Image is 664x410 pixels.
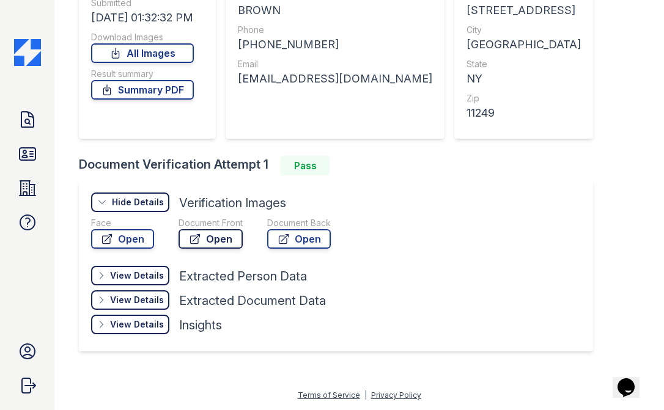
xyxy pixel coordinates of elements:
a: Privacy Policy [371,390,421,400]
a: Terms of Service [298,390,360,400]
a: Summary PDF [91,80,194,100]
a: All Images [91,43,194,63]
iframe: chat widget [613,361,652,398]
div: Face [91,217,154,229]
div: [STREET_ADDRESS] [467,2,581,19]
div: [PHONE_NUMBER] [238,36,432,53]
div: Extracted Document Data [179,292,326,309]
div: [DATE] 01:32:32 PM [91,9,194,26]
div: Document Back [267,217,331,229]
div: Phone [238,24,432,36]
div: View Details [110,294,164,306]
a: Open [179,229,243,249]
div: NY [467,70,581,87]
div: Zip [467,92,581,104]
a: Open [267,229,331,249]
div: Download Images [91,31,194,43]
a: Open [91,229,154,249]
div: City [467,24,581,36]
div: | [364,390,367,400]
div: Email [238,58,432,70]
div: [EMAIL_ADDRESS][DOMAIN_NAME] [238,70,432,87]
div: 11249 [467,104,581,122]
div: Hide Details [112,196,164,208]
div: BROWN [238,2,432,19]
div: View Details [110,269,164,282]
div: Result summary [91,68,194,80]
img: CE_Icon_Blue-c292c112584629df590d857e76928e9f676e5b41ef8f769ba2f05ee15b207248.png [14,39,41,66]
div: Insights [179,317,222,334]
div: [GEOGRAPHIC_DATA] [467,36,581,53]
div: Document Front [179,217,243,229]
div: Document Verification Attempt 1 [79,156,603,175]
div: View Details [110,318,164,331]
div: Verification Images [179,194,286,211]
div: State [467,58,581,70]
div: Pass [281,156,330,175]
div: Extracted Person Data [179,268,307,285]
